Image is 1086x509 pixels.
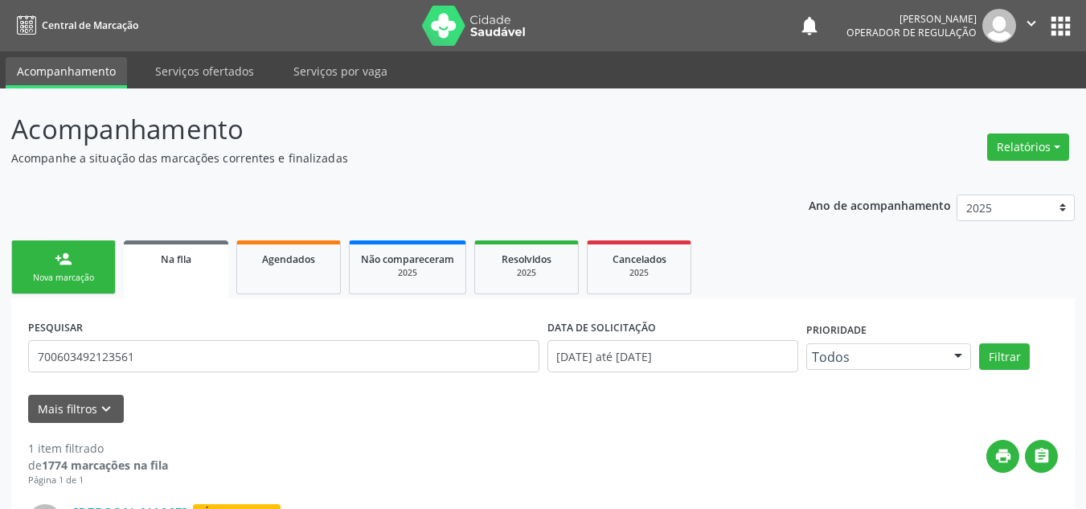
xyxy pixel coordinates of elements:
[846,26,977,39] span: Operador de regulação
[23,272,104,284] div: Nova marcação
[599,267,679,279] div: 2025
[55,250,72,268] div: person_add
[1022,14,1040,32] i: 
[806,318,867,343] label: Prioridade
[11,150,756,166] p: Acompanhe a situação das marcações correntes e finalizadas
[361,267,454,279] div: 2025
[994,447,1012,465] i: print
[262,252,315,266] span: Agendados
[361,252,454,266] span: Não compareceram
[986,440,1019,473] button: print
[42,458,168,473] strong: 1774 marcações na fila
[979,343,1030,371] button: Filtrar
[28,315,83,340] label: PESQUISAR
[1025,440,1058,473] button: 
[846,12,977,26] div: [PERSON_NAME]
[547,340,799,372] input: Selecione um intervalo
[28,395,124,423] button: Mais filtroskeyboard_arrow_down
[11,109,756,150] p: Acompanhamento
[486,267,567,279] div: 2025
[144,57,265,85] a: Serviços ofertados
[798,14,821,37] button: notifications
[282,57,399,85] a: Serviços por vaga
[42,18,138,32] span: Central de Marcação
[6,57,127,88] a: Acompanhamento
[1047,12,1075,40] button: apps
[1033,447,1051,465] i: 
[28,340,539,372] input: Nome, CNS
[502,252,551,266] span: Resolvidos
[161,252,191,266] span: Na fila
[982,9,1016,43] img: img
[28,474,168,487] div: Página 1 de 1
[97,400,115,418] i: keyboard_arrow_down
[547,315,656,340] label: DATA DE SOLICITAÇÃO
[1016,9,1047,43] button: 
[613,252,666,266] span: Cancelados
[809,195,951,215] p: Ano de acompanhamento
[11,12,138,39] a: Central de Marcação
[28,440,168,457] div: 1 item filtrado
[812,349,938,365] span: Todos
[28,457,168,474] div: de
[987,133,1069,161] button: Relatórios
